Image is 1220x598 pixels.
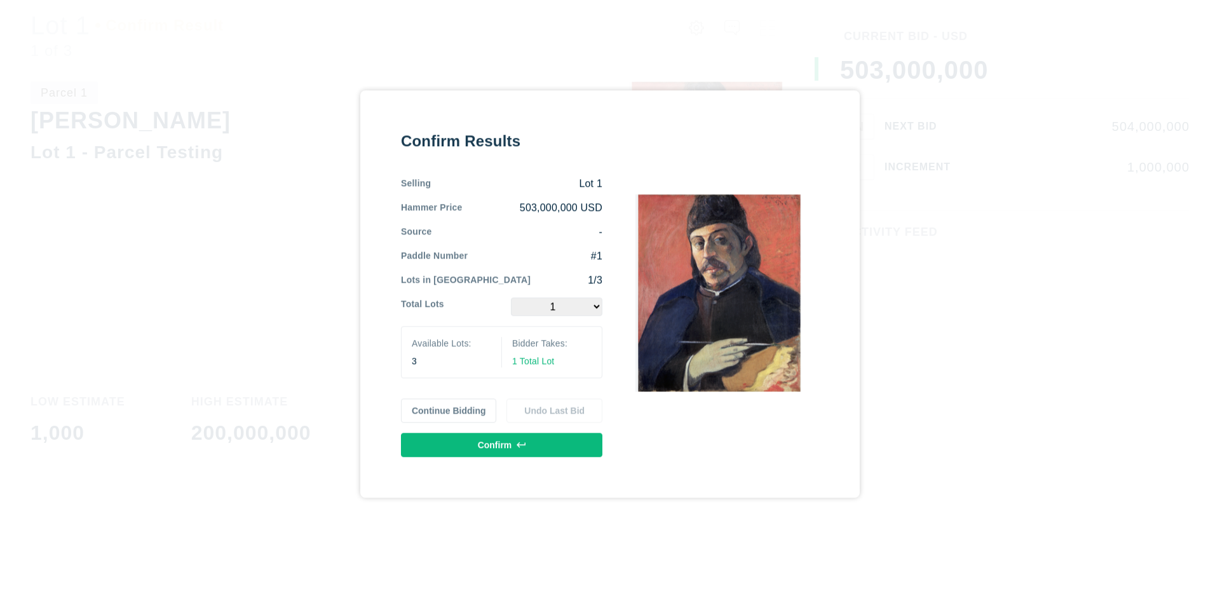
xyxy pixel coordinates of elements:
div: #1 [468,254,602,268]
button: Confirm [401,438,602,462]
div: 3 [412,360,491,372]
div: Confirm Results [401,136,602,156]
div: Lots in [GEOGRAPHIC_DATA] [401,278,531,292]
button: Continue Bidding [401,404,497,428]
div: 503,000,000 USD [462,206,602,220]
div: - [432,230,602,244]
div: Hammer Price [401,206,462,220]
div: Source [401,230,432,244]
div: Selling [401,182,431,196]
span: 1 Total Lot [512,361,554,371]
div: 1/3 [531,278,602,292]
div: Paddle Number [401,254,468,268]
div: Lot 1 [431,182,602,196]
div: Available Lots: [412,342,491,355]
div: Total Lots [401,302,444,321]
button: Undo Last Bid [506,404,602,428]
div: Bidder Takes: [512,342,592,355]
